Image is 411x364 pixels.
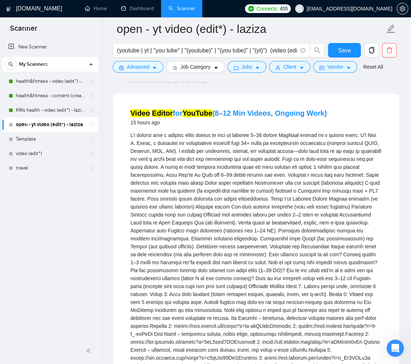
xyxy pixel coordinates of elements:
button: copy [364,43,379,57]
span: info-circle [300,48,305,53]
span: caret-down [299,65,304,70]
a: homeHome [85,5,107,12]
button: search [310,43,324,57]
a: New Scanner [8,40,92,54]
li: My Scanners [3,57,98,175]
span: Scanner [4,23,43,38]
span: copy [365,47,378,53]
span: folder [234,65,239,70]
span: caret-down [152,65,157,70]
span: holder [89,78,95,84]
span: holder [89,122,95,128]
a: health&fitness - video (edit*) - laziza [16,74,85,89]
span: user [275,65,280,70]
span: Connects: [256,5,278,13]
span: holder [89,107,95,113]
span: delete [382,47,396,53]
span: My Scanners [19,57,48,72]
span: caret-down [213,65,219,70]
a: KWs health - video (edit*) - laziza [16,103,85,117]
img: logo [6,3,11,15]
span: edit [386,24,395,34]
a: health&fitness - content (creat*) - laziza [16,89,85,103]
span: bars [172,65,177,70]
img: upwork-logo.png [248,6,254,12]
button: delete [382,43,397,57]
a: video (edit*) [16,146,85,161]
a: travel [16,161,85,175]
span: search [310,47,324,53]
span: holder [89,93,95,99]
input: Scanner name... [117,20,385,38]
span: Vendor [327,63,343,71]
a: open - yt video (edit*) - laziza [16,117,85,132]
span: user [297,6,302,11]
button: setting [397,3,408,14]
input: Search Freelance Jobs... [117,46,297,55]
mark: Video [130,109,150,117]
mark: Editor [152,109,173,117]
button: barsJob Categorycaret-down [166,61,224,73]
span: holder [89,151,95,157]
button: userClientcaret-down [269,61,310,73]
a: Video EditorforYouTube(8–12 Min Videos, Ongoing Work) [130,109,327,117]
span: caret-down [346,65,351,70]
span: double-left [86,347,93,354]
span: caret-down [255,65,260,70]
a: searchScanner [168,5,195,12]
span: setting [397,6,408,12]
button: search [5,59,17,70]
button: folderJobscaret-down [228,61,267,73]
li: New Scanner [3,40,98,54]
div: 15 hours ago [130,118,327,127]
button: Save [328,43,361,57]
span: idcard [319,65,324,70]
span: Save [338,46,351,55]
span: Client [283,63,296,71]
span: setting [119,65,124,70]
a: dashboardDashboard [121,5,154,12]
span: Advanced [127,63,149,71]
a: setting [397,6,408,12]
button: settingAdvancedcaret-down [113,61,163,73]
span: search [5,62,16,67]
span: Job Category [180,63,210,71]
a: Template [16,132,85,146]
span: holder [89,136,95,142]
mark: YouTube [182,109,212,117]
span: holder [89,165,95,171]
iframe: Intercom live chat [386,339,404,357]
span: 455 [280,5,287,13]
a: Reset All [363,63,383,71]
span: Jobs [242,63,252,71]
button: idcardVendorcaret-down [313,61,357,73]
